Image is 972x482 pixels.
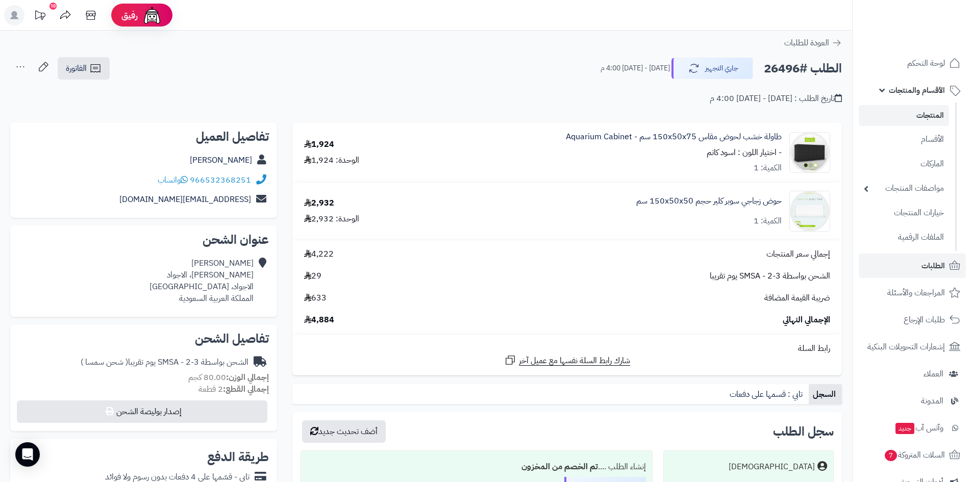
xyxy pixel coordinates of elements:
[889,83,945,97] span: الأقسام والمنتجات
[884,448,945,462] span: السلات المتروكة
[188,371,269,384] small: 80.00 كجم
[859,281,966,305] a: المراجعات والأسئلة
[302,420,386,443] button: أضف تحديث جديد
[921,259,945,273] span: الطلبات
[304,139,334,150] div: 1,924
[859,362,966,386] a: العملاء
[304,155,359,166] div: الوحدة: 1,924
[784,37,842,49] a: العودة للطلبات
[809,384,842,404] a: السجل
[296,343,838,354] div: رابط السلة
[17,400,267,423] button: إصدار بوليصة الشحن
[783,314,830,326] span: الإجمالي النهائي
[773,425,834,438] h3: سجل الطلب
[904,313,945,327] span: طلبات الإرجاع
[307,457,645,477] div: إنشاء الطلب ....
[81,356,128,368] span: ( شحن سمسا )
[859,308,966,332] a: طلبات الإرجاع
[859,335,966,359] a: إشعارات التحويلات البنكية
[867,340,945,354] span: إشعارات التحويلات البنكية
[887,286,945,300] span: المراجعات والأسئلة
[81,357,248,368] div: الشحن بواسطة SMSA - 2-3 يوم تقريبا
[304,197,334,209] div: 2,932
[566,131,782,143] a: طاولة خشب لحوض مقاس 150x50x75 سم - Aquarium Cabinet
[924,367,943,381] span: العملاء
[859,51,966,75] a: لوحة التحكم
[601,63,670,73] small: [DATE] - [DATE] 4:00 م
[859,202,949,224] a: خيارات المنتجات
[66,62,87,74] span: الفاتورة
[121,9,138,21] span: رفيق
[790,191,830,232] img: 1638561414-150x50x50cm-90x90.jpg
[754,215,782,227] div: الكمية: 1
[895,423,914,434] span: جديد
[754,162,782,174] div: الكمية: 1
[903,26,962,47] img: logo-2.png
[859,129,949,150] a: الأقسام
[18,234,269,246] h2: عنوان الشحن
[859,105,949,126] a: المنتجات
[27,5,53,28] a: تحديثات المنصة
[304,248,334,260] span: 4,222
[729,461,815,473] div: [DEMOGRAPHIC_DATA]
[223,383,269,395] strong: إجمالي القطع:
[907,56,945,70] span: لوحة التحكم
[885,450,897,461] span: 7
[304,292,327,304] span: 633
[226,371,269,384] strong: إجمالي الوزن:
[58,57,110,80] a: الفاتورة
[190,174,251,186] a: 966532368251
[49,3,57,10] div: 10
[707,146,782,159] small: - اختيار اللون : اسود كاتم
[304,213,359,225] div: الوحدة: 2,932
[894,421,943,435] span: وآتس آب
[149,258,254,304] div: [PERSON_NAME] [PERSON_NAME]، الاجواد الاجواد، [GEOGRAPHIC_DATA] المملكة العربية السعودية
[207,451,269,463] h2: طريقة الدفع
[15,442,40,467] div: Open Intercom Messenger
[710,93,842,105] div: تاريخ الطلب : [DATE] - [DATE] 4:00 م
[190,154,252,166] a: [PERSON_NAME]
[859,226,949,248] a: الملفات الرقمية
[18,333,269,345] h2: تفاصيل الشحن
[18,131,269,143] h2: تفاصيل العميل
[119,193,251,206] a: [EMAIL_ADDRESS][DOMAIN_NAME]
[636,195,782,207] a: حوض زجاجي سوبر كلير حجم 150x50x50 سم
[304,270,321,282] span: 29
[859,416,966,440] a: وآتس آبجديد
[859,443,966,467] a: السلات المتروكة7
[790,132,830,173] img: 1634319969-150.180B-Recovered-90x90.jpg
[198,383,269,395] small: 2 قطعة
[766,248,830,260] span: إجمالي سعر المنتجات
[504,354,630,367] a: شارك رابط السلة نفسها مع عميل آخر
[710,270,830,282] span: الشحن بواسطة SMSA - 2-3 يوم تقريبا
[726,384,809,404] a: تابي : قسمها على دفعات
[921,394,943,408] span: المدونة
[519,355,630,367] span: شارك رابط السلة نفسها مع عميل آخر
[784,37,829,49] span: العودة للطلبات
[142,5,162,26] img: ai-face.png
[859,177,949,199] a: مواصفات المنتجات
[859,153,949,175] a: الماركات
[521,461,598,473] b: تم الخصم من المخزون
[859,389,966,413] a: المدونة
[764,292,830,304] span: ضريبة القيمة المضافة
[304,314,334,326] span: 4,884
[859,253,966,278] a: الطلبات
[158,174,188,186] a: واتساب
[764,58,842,79] h2: الطلب #26496
[671,58,753,79] button: جاري التجهيز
